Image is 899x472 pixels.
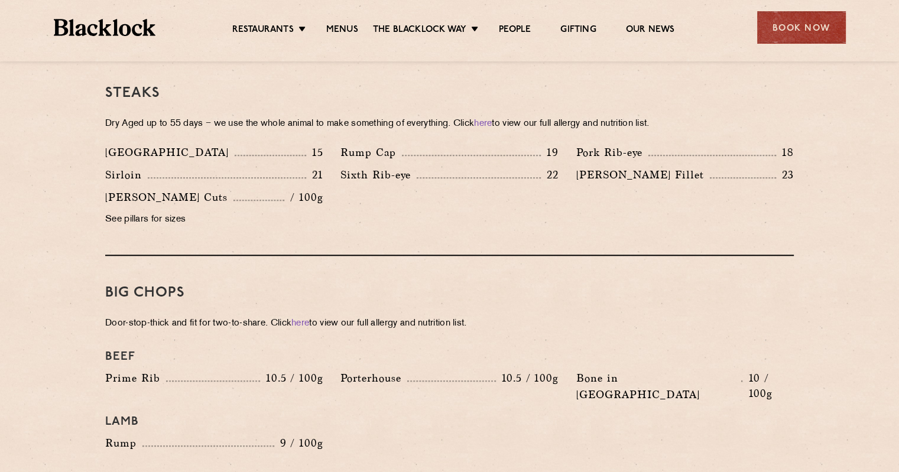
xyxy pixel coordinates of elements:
p: See pillars for sizes [105,211,323,228]
p: / 100g [284,190,323,205]
p: Rump [105,435,142,451]
h4: Lamb [105,415,794,429]
p: Bone in [GEOGRAPHIC_DATA] [576,370,742,403]
p: Sirloin [105,167,148,183]
h4: Beef [105,350,794,364]
p: 9 / 100g [274,435,323,451]
a: here [474,119,492,128]
p: 10 / 100g [742,370,794,401]
p: [PERSON_NAME] Fillet [576,167,710,183]
p: Porterhouse [340,370,407,386]
h3: Steaks [105,86,794,101]
p: Door-stop-thick and fit for two-to-share. Click to view our full allergy and nutrition list. [105,315,794,332]
img: BL_Textured_Logo-footer-cropped.svg [54,19,156,36]
p: 21 [306,167,323,183]
p: 23 [776,167,794,183]
a: Restaurants [232,24,294,37]
p: 18 [776,145,794,160]
p: Pork Rib-eye [576,144,648,161]
a: Menus [326,24,358,37]
a: here [291,319,309,328]
a: The Blacklock Way [373,24,466,37]
p: 19 [541,145,559,160]
a: Our News [626,24,675,37]
p: [GEOGRAPHIC_DATA] [105,144,235,161]
p: Rump Cap [340,144,402,161]
p: 15 [306,145,323,160]
p: Prime Rib [105,370,166,386]
div: Book Now [757,11,846,44]
h3: Big Chops [105,285,794,301]
p: 10.5 / 100g [260,370,323,386]
p: Sixth Rib-eye [340,167,417,183]
p: 22 [541,167,559,183]
p: 10.5 / 100g [496,370,559,386]
p: Dry Aged up to 55 days − we use the whole animal to make something of everything. Click to view o... [105,116,794,132]
a: People [499,24,531,37]
p: [PERSON_NAME] Cuts [105,189,233,206]
a: Gifting [560,24,596,37]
